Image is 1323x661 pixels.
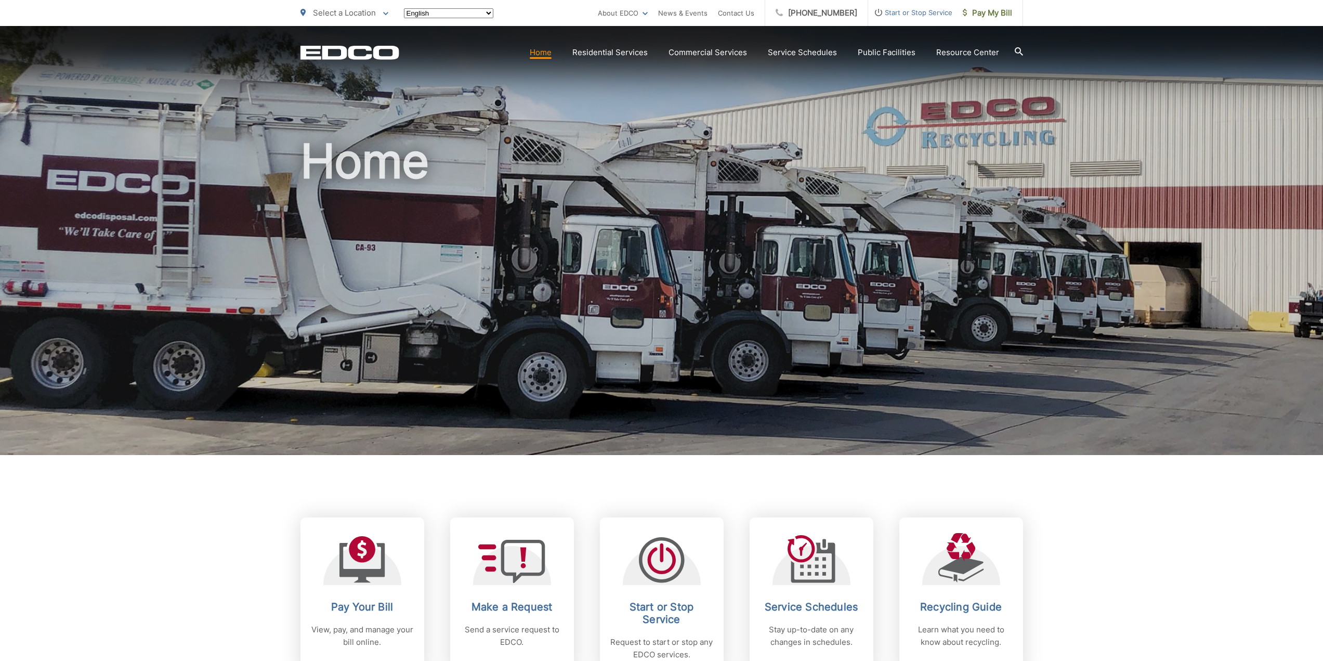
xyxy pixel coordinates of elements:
[530,46,552,59] a: Home
[760,624,863,649] p: Stay up-to-date on any changes in schedules.
[404,8,493,18] select: Select a language
[963,7,1012,19] span: Pay My Bill
[311,601,414,613] h2: Pay Your Bill
[658,7,708,19] a: News & Events
[760,601,863,613] h2: Service Schedules
[572,46,648,59] a: Residential Services
[461,624,564,649] p: Send a service request to EDCO.
[300,45,399,60] a: EDCD logo. Return to the homepage.
[910,601,1013,613] h2: Recycling Guide
[313,8,376,18] span: Select a Location
[598,7,648,19] a: About EDCO
[610,601,713,626] h2: Start or Stop Service
[669,46,747,59] a: Commercial Services
[768,46,837,59] a: Service Schedules
[610,636,713,661] p: Request to start or stop any EDCO services.
[858,46,915,59] a: Public Facilities
[936,46,999,59] a: Resource Center
[311,624,414,649] p: View, pay, and manage your bill online.
[300,135,1023,464] h1: Home
[718,7,754,19] a: Contact Us
[461,601,564,613] h2: Make a Request
[910,624,1013,649] p: Learn what you need to know about recycling.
